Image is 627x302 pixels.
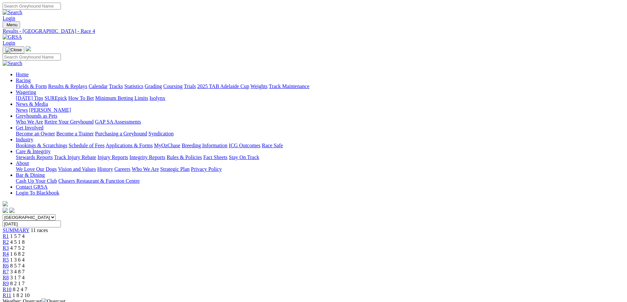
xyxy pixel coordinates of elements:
[68,95,94,101] a: How To Bet
[197,83,249,89] a: 2025 TAB Adelaide Cup
[3,269,9,274] a: R7
[16,149,51,154] a: Care & Integrity
[3,251,9,257] a: R4
[3,263,9,268] a: R6
[3,34,22,40] img: GRSA
[29,107,71,113] a: [PERSON_NAME]
[182,143,227,148] a: Breeding Information
[16,72,29,77] a: Home
[16,83,624,89] div: Racing
[3,281,9,286] a: R9
[114,166,130,172] a: Careers
[3,221,61,227] input: Select date
[95,119,141,125] a: GAP SA Assessments
[95,131,147,136] a: Purchasing a Greyhound
[3,15,15,21] a: Login
[10,257,25,263] span: 1 3 6 4
[16,107,624,113] div: News & Media
[124,83,144,89] a: Statistics
[3,201,8,206] img: logo-grsa-white.png
[10,251,25,257] span: 1 6 8 2
[16,119,43,125] a: Who We Are
[16,143,67,148] a: Bookings & Scratchings
[10,281,25,286] span: 8 2 1 7
[262,143,283,148] a: Race Safe
[154,143,180,148] a: MyOzChase
[10,263,25,268] span: 8 5 7 4
[16,107,28,113] a: News
[5,47,22,53] img: Close
[3,54,61,60] input: Search
[3,275,9,280] span: R8
[48,83,87,89] a: Results & Replays
[229,143,260,148] a: ICG Outcomes
[16,172,45,178] a: Bar & Dining
[16,89,36,95] a: Wagering
[203,154,227,160] a: Fact Sheets
[16,154,624,160] div: Care & Integrity
[16,125,43,130] a: Get Involved
[16,113,57,119] a: Greyhounds as Pets
[145,83,162,89] a: Grading
[58,178,140,184] a: Chasers Restaurant & Function Centre
[148,131,173,136] a: Syndication
[3,245,9,251] a: R3
[16,178,624,184] div: Bar & Dining
[3,40,15,46] a: Login
[16,143,624,149] div: Industry
[3,257,9,263] a: R5
[3,287,12,292] a: R10
[3,46,24,54] button: Toggle navigation
[129,154,165,160] a: Integrity Reports
[106,143,153,148] a: Applications & Forms
[16,95,43,101] a: [DATE] Tips
[16,166,57,172] a: We Love Our Dogs
[16,137,33,142] a: Industry
[3,239,9,245] a: R2
[269,83,309,89] a: Track Maintenance
[44,119,94,125] a: Retire Your Greyhound
[9,208,14,213] img: twitter.svg
[97,154,128,160] a: Injury Reports
[229,154,259,160] a: Stay On Track
[191,166,222,172] a: Privacy Policy
[3,227,29,233] a: SUMMARY
[16,95,624,101] div: Wagering
[16,78,31,83] a: Racing
[16,160,29,166] a: About
[3,292,11,298] a: R11
[58,166,96,172] a: Vision and Values
[16,190,59,196] a: Login To Blackbook
[13,287,27,292] span: 8 2 4 7
[10,239,25,245] span: 4 5 1 8
[16,178,57,184] a: Cash Up Your Club
[3,3,61,10] input: Search
[3,60,22,66] img: Search
[16,166,624,172] div: About
[10,233,25,239] span: 1 5 7 4
[3,28,624,34] a: Results - [GEOGRAPHIC_DATA] - Race 4
[16,184,47,190] a: Contact GRSA
[97,166,113,172] a: History
[184,83,196,89] a: Trials
[16,119,624,125] div: Greyhounds as Pets
[16,154,53,160] a: Stewards Reports
[250,83,268,89] a: Weights
[163,83,183,89] a: Coursing
[68,143,104,148] a: Schedule of Fees
[10,275,25,280] span: 3 1 7 4
[16,131,624,137] div: Get Involved
[10,245,25,251] span: 4 7 5 2
[3,21,20,28] button: Toggle navigation
[31,227,48,233] span: 11 races
[109,83,123,89] a: Tracks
